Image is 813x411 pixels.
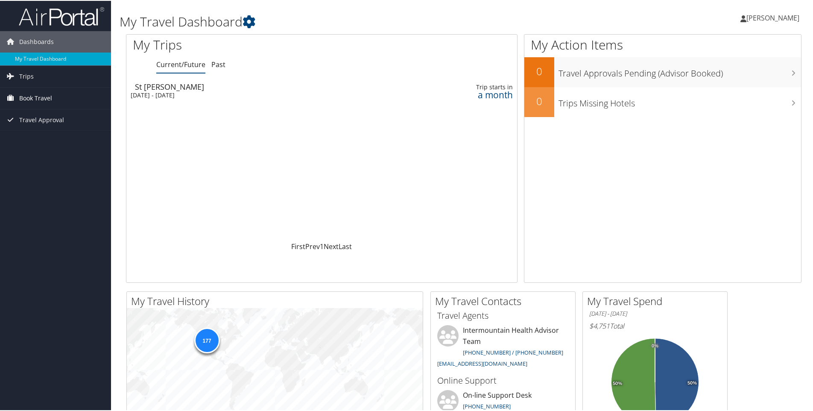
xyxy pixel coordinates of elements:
h2: My Travel Contacts [435,293,575,308]
div: 177 [194,327,219,352]
h6: Total [589,320,721,330]
a: [EMAIL_ADDRESS][DOMAIN_NAME] [437,359,527,367]
a: First [291,241,305,250]
h2: My Travel Spend [587,293,727,308]
a: Last [339,241,352,250]
h2: 0 [524,63,554,78]
span: Trips [19,65,34,86]
h6: [DATE] - [DATE] [589,309,721,317]
a: [PERSON_NAME] [740,4,808,30]
h3: Trips Missing Hotels [559,92,801,109]
tspan: 0% [652,343,658,348]
a: [PHONE_NUMBER] [463,402,511,409]
tspan: 50% [613,380,622,385]
img: airportal-logo.png [19,6,104,26]
div: Trip starts in [429,82,513,90]
h3: Travel Approvals Pending (Advisor Booked) [559,62,801,79]
h3: Travel Agents [437,309,569,321]
div: St [PERSON_NAME] [135,82,383,90]
div: a month [429,90,513,98]
h1: My Travel Dashboard [120,12,579,30]
tspan: 50% [687,380,697,385]
a: Next [324,241,339,250]
li: Intermountain Health Advisor Team [433,324,573,370]
a: 1 [320,241,324,250]
h2: My Travel History [131,293,423,308]
h1: My Action Items [524,35,801,53]
span: Dashboards [19,30,54,52]
a: Past [211,59,225,68]
span: Book Travel [19,87,52,108]
a: Current/Future [156,59,205,68]
a: 0Travel Approvals Pending (Advisor Booked) [524,56,801,86]
a: Prev [305,241,320,250]
h3: Online Support [437,374,569,386]
span: Travel Approval [19,109,64,130]
div: [DATE] - [DATE] [131,91,379,98]
h2: 0 [524,93,554,108]
span: $4,751 [589,320,610,330]
span: [PERSON_NAME] [746,12,799,22]
a: [PHONE_NUMBER] / [PHONE_NUMBER] [463,348,563,355]
h1: My Trips [133,35,348,53]
a: 0Trips Missing Hotels [524,86,801,116]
